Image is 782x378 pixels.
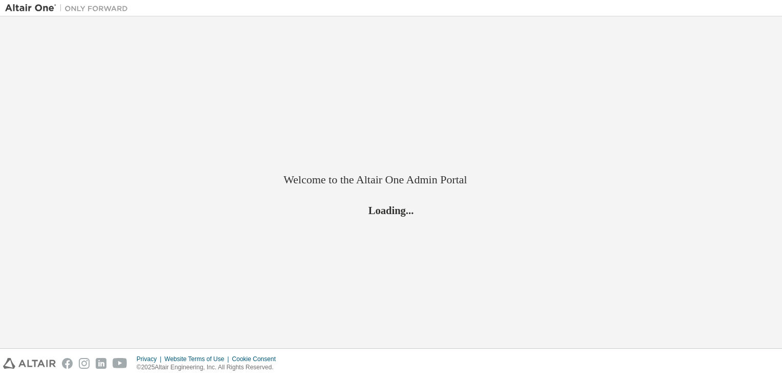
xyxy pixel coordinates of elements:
img: altair_logo.svg [3,358,56,369]
div: Cookie Consent [232,355,281,363]
h2: Welcome to the Altair One Admin Portal [284,173,498,187]
p: © 2025 Altair Engineering, Inc. All Rights Reserved. [137,363,282,372]
img: linkedin.svg [96,358,106,369]
div: Website Terms of Use [164,355,232,363]
img: instagram.svg [79,358,90,369]
div: Privacy [137,355,164,363]
img: facebook.svg [62,358,73,369]
img: youtube.svg [113,358,127,369]
h2: Loading... [284,204,498,217]
img: Altair One [5,3,133,13]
